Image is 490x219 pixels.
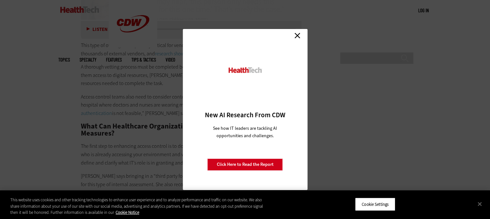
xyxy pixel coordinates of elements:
a: Close [293,31,302,40]
button: Cookie Settings [355,197,395,211]
img: HealthTech_0.png [227,67,263,73]
h3: New AI Research From CDW [194,110,296,119]
p: See how IT leaders are tackling AI opportunities and challenges. [205,125,285,139]
a: More information about your privacy [116,210,139,215]
button: Close [473,197,487,211]
div: This website uses cookies and other tracking technologies to enhance user experience and to analy... [10,197,270,216]
a: Click Here to Read the Report [207,158,283,171]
